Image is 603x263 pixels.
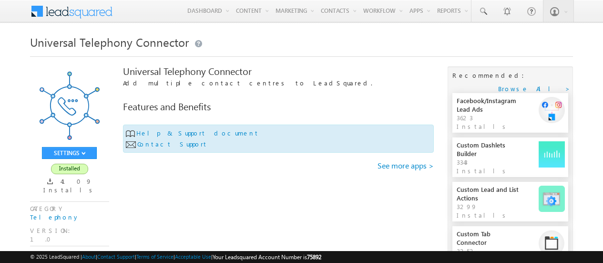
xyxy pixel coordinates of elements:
span: 4109 Installs [43,177,96,194]
span: 75892 [307,253,321,261]
a: Help & Support document [136,129,259,137]
label: Added By: Admin [30,249,109,258]
p: Add multiple contact centres to LeadSquared. [123,78,434,87]
img: connector Image [539,230,564,256]
div: Universal Telephony Connector [123,66,434,75]
div: Features and Benefits [123,102,434,110]
span: © 2025 LeadSquared | | | | | [30,252,321,262]
a: Contact Support [97,253,135,260]
a: Terms of Service [136,253,174,260]
div: Custom Lead and List Actions [457,185,519,202]
a: Telephony [30,213,80,221]
div: Custom Tab Connector [457,230,519,247]
a: See more apps > [378,161,434,170]
div: Facebook/Instagram Lead Ads [457,96,519,114]
a: About [82,253,96,260]
a: Acceptable Use [175,253,211,260]
span: Installed [51,164,88,174]
div: 1.0 [30,235,109,243]
img: connector-image [30,66,109,145]
div: CATEGORY [30,204,109,213]
div: 3343 Installs [457,158,519,175]
span: Your Leadsquared Account Number is [213,253,321,261]
a: Contact Support [137,140,208,148]
img: connector Image [539,186,565,212]
img: connector Image [539,141,565,168]
a: Browse All > [498,84,568,93]
div: Recommended: [452,71,509,84]
div: VERSION: [30,226,109,235]
img: connector Image [539,97,565,123]
div: 3299 Installs [457,202,519,220]
span: Universal Telephony Connector [30,34,189,50]
div: Custom Dashlets Builder [457,141,519,158]
button: SETTINGS [42,147,97,159]
div: 3623 Installs [457,114,519,131]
